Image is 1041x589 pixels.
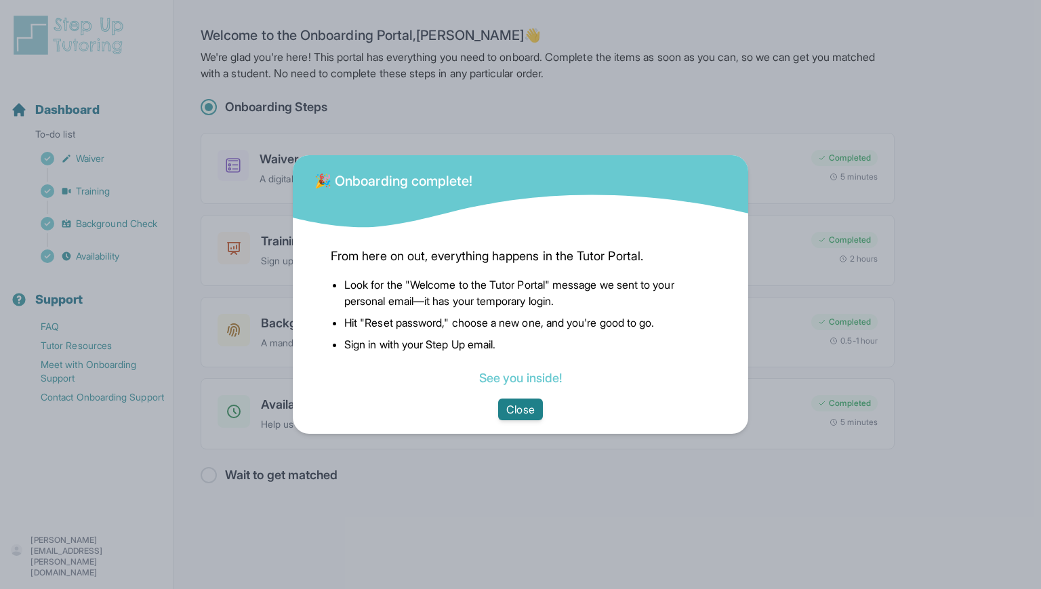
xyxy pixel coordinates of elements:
[314,163,473,190] div: 🎉 Onboarding complete!
[344,314,710,331] li: Hit "Reset password," choose a new one, and you're good to go.
[479,371,562,385] a: See you inside!
[344,277,710,309] li: Look for the "Welcome to the Tutor Portal" message we sent to your personal email—it has your tem...
[331,247,710,266] span: From here on out, everything happens in the Tutor Portal.
[344,336,710,352] li: Sign in with your Step Up email.
[498,399,542,420] button: Close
